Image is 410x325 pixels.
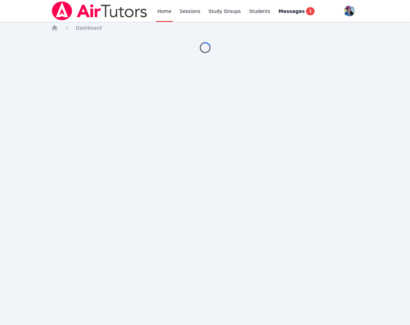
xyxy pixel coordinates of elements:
a: Dashboard [76,25,102,31]
nav: Breadcrumb [51,25,359,31]
img: Air Tutors [51,1,148,20]
span: 1 [306,7,314,15]
span: Messages [278,8,305,15]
